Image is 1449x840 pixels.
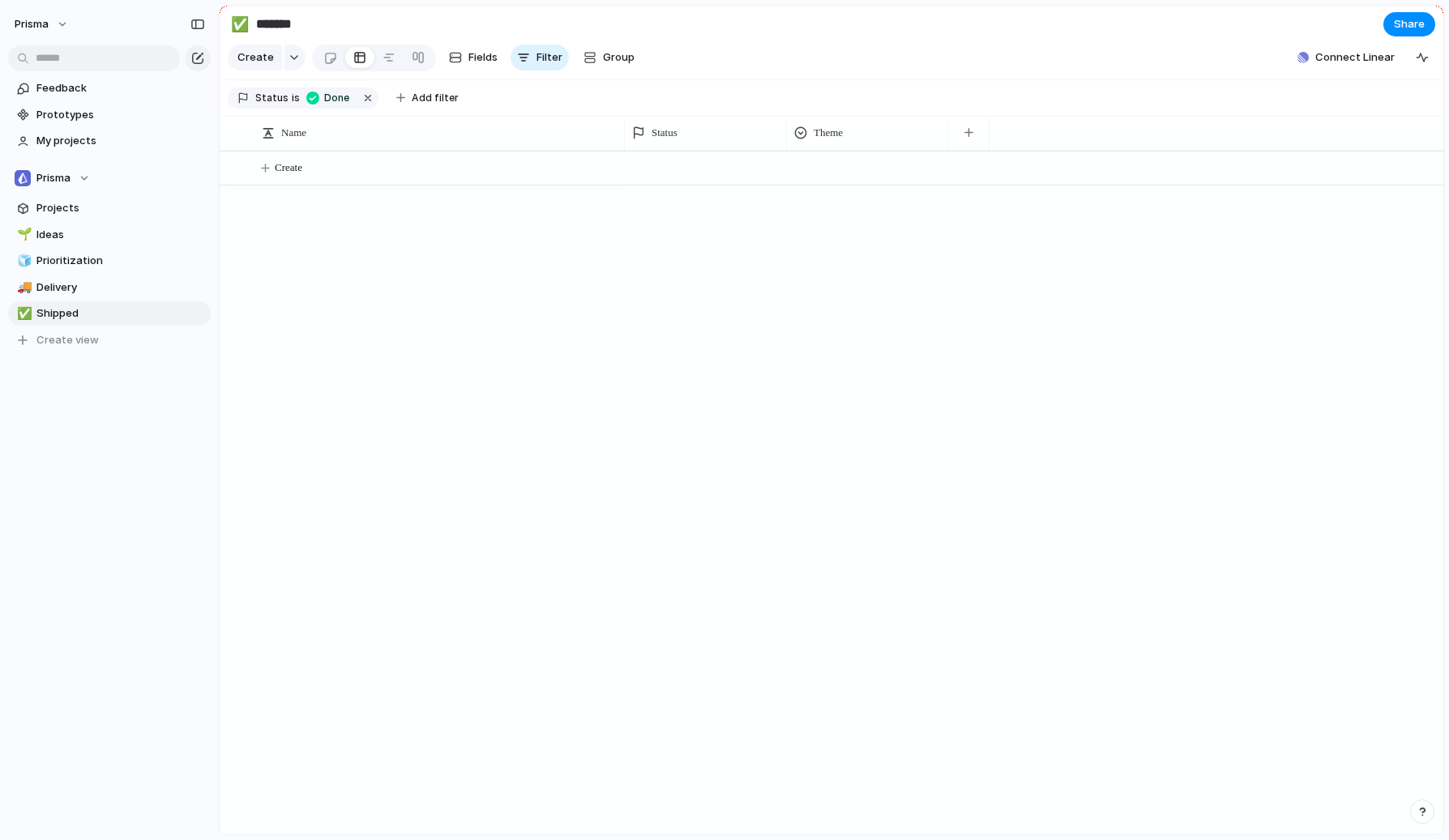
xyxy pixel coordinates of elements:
button: Create view [8,328,211,352]
span: Delivery [36,279,205,296]
span: Shipped [36,305,205,322]
span: Ideas [36,227,205,243]
span: Done [324,91,353,105]
span: Status [652,125,677,141]
button: Share [1383,12,1435,36]
span: Theme [814,125,843,141]
span: Share [1394,16,1425,32]
span: Prisma [15,16,49,32]
button: Prisma [7,11,77,37]
button: 🚚 [15,279,31,296]
span: Name [281,125,306,141]
button: Prisma [8,166,211,190]
span: Feedback [36,80,205,96]
button: is [289,89,303,107]
button: 🌱 [15,227,31,243]
span: Prisma [36,170,71,186]
a: 🧊Prioritization [8,249,211,273]
button: Group [575,45,643,70]
a: 🌱Ideas [8,223,211,247]
div: 🧊 [17,252,28,271]
div: ✅ [231,13,249,35]
span: Status [255,91,289,105]
div: ✅ [17,305,28,323]
button: Connect Linear [1291,45,1401,70]
span: Fields [468,49,498,66]
button: Create [228,45,282,70]
button: Filter [511,45,569,70]
span: Connect Linear [1315,49,1395,66]
span: Create [237,49,274,66]
button: ✅ [15,305,31,322]
span: Projects [36,200,205,216]
span: Filter [536,49,562,66]
a: Projects [8,196,211,220]
span: Create view [36,332,99,348]
span: is [292,91,300,105]
a: ✅Shipped [8,301,211,326]
a: My projects [8,129,211,153]
span: My projects [36,133,205,149]
span: Add filter [412,91,459,105]
span: Prototypes [36,107,205,123]
button: 🧊 [15,253,31,269]
div: 🚚 [17,278,28,296]
div: 🌱 [17,225,28,244]
a: Prototypes [8,103,211,127]
a: Feedback [8,76,211,100]
button: Fields [442,45,504,70]
span: Prioritization [36,253,205,269]
button: Done [301,89,357,107]
button: Add filter [387,87,468,109]
button: ✅ [227,11,253,37]
span: Group [603,49,635,66]
a: 🚚Delivery [8,275,211,300]
span: Create [275,160,302,176]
